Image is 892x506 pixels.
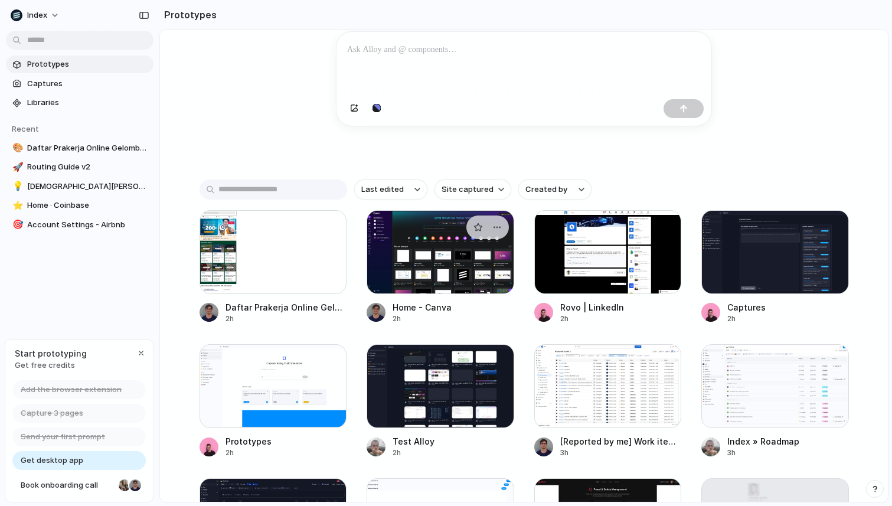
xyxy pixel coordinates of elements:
a: Prototypes [6,56,153,73]
div: Christian Iacullo [128,478,142,492]
a: 🎨Daftar Prakerja Online Gelombang Terbaru 2025 Bukalapak [6,139,153,157]
span: Last edited [361,184,404,195]
div: [Reported by me] Work item search - Jira [560,435,682,448]
a: 💡[DEMOGRAPHIC_DATA][PERSON_NAME] [6,178,153,195]
div: ⭐ [12,199,21,213]
a: 🎯Account Settings - Airbnb [6,216,153,234]
div: Prototypes [226,435,272,448]
span: Prototypes [27,58,149,70]
a: PrototypesPrototypes2h [200,344,347,458]
div: Daftar Prakerja Online Gelombang Terbaru 2025 Bukalapak [226,301,347,314]
a: Rovo | LinkedInRovo | LinkedIn2h [534,210,682,324]
span: Send your first prompt [21,431,105,443]
div: Test Alloy [393,435,434,448]
div: 3h [727,448,799,458]
a: Book onboarding call [12,476,146,495]
span: Daftar Prakerja Online Gelombang Terbaru 2025 Bukalapak [27,142,149,154]
div: Nicole Kubica [117,478,132,492]
a: Index » RoadmapIndex » Roadmap3h [701,344,849,458]
button: 🚀 [11,161,22,173]
span: Home · Coinbase [27,200,149,211]
a: CapturesCaptures2h [701,210,849,324]
span: Libraries [27,97,149,109]
div: Index » Roadmap [727,435,799,448]
button: 💡 [11,181,22,192]
a: Captures [6,75,153,93]
a: Daftar Prakerja Online Gelombang Terbaru 2025 BukalapakDaftar Prakerja Online Gelombang Terbaru 2... [200,210,347,324]
div: Captures [727,301,766,314]
h2: Prototypes [159,8,217,22]
span: Captures [27,78,149,90]
button: Site captured [434,179,511,200]
a: Get desktop app [12,451,146,470]
span: Index [27,9,47,21]
div: 2h [226,314,347,324]
button: Last edited [354,179,427,200]
div: 💡 [12,179,21,193]
div: Home - Canva [393,301,452,314]
button: ⭐ [11,200,22,211]
div: 2h [226,448,272,458]
span: Recent [12,124,39,133]
div: 2h [560,314,624,324]
button: 🎯 [11,219,22,231]
a: [Reported by me] Work item search - Jira[Reported by me] Work item search - Jira3h [534,344,682,458]
span: Routing Guide v2 [27,161,149,173]
span: Add the browser extension [21,384,122,396]
div: 3h [560,448,682,458]
button: 🎨 [11,142,22,154]
button: Created by [518,179,592,200]
div: 2h [393,314,452,324]
div: 2h [393,448,434,458]
a: Home - CanvaHome - Canva2h [367,210,514,324]
span: Book onboarding call [21,479,114,491]
span: Start prototyping [15,347,87,360]
span: Created by [525,184,567,195]
div: 🎯 [12,218,21,231]
span: [DEMOGRAPHIC_DATA][PERSON_NAME] [27,181,149,192]
a: Libraries [6,94,153,112]
a: ⭐Home · Coinbase [6,197,153,214]
a: Test AlloyTest Alloy2h [367,344,514,458]
div: 2h [727,314,766,324]
a: 🚀Routing Guide v2 [6,158,153,176]
div: Rovo | LinkedIn [560,301,624,314]
span: Get free credits [15,360,87,371]
span: Get desktop app [21,455,83,466]
span: Account Settings - Airbnb [27,219,149,231]
span: Capture 3 pages [21,407,83,419]
div: 🎨 [12,141,21,155]
div: 🚀 [12,161,21,174]
button: Index [6,6,66,25]
span: Site captured [442,184,494,195]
